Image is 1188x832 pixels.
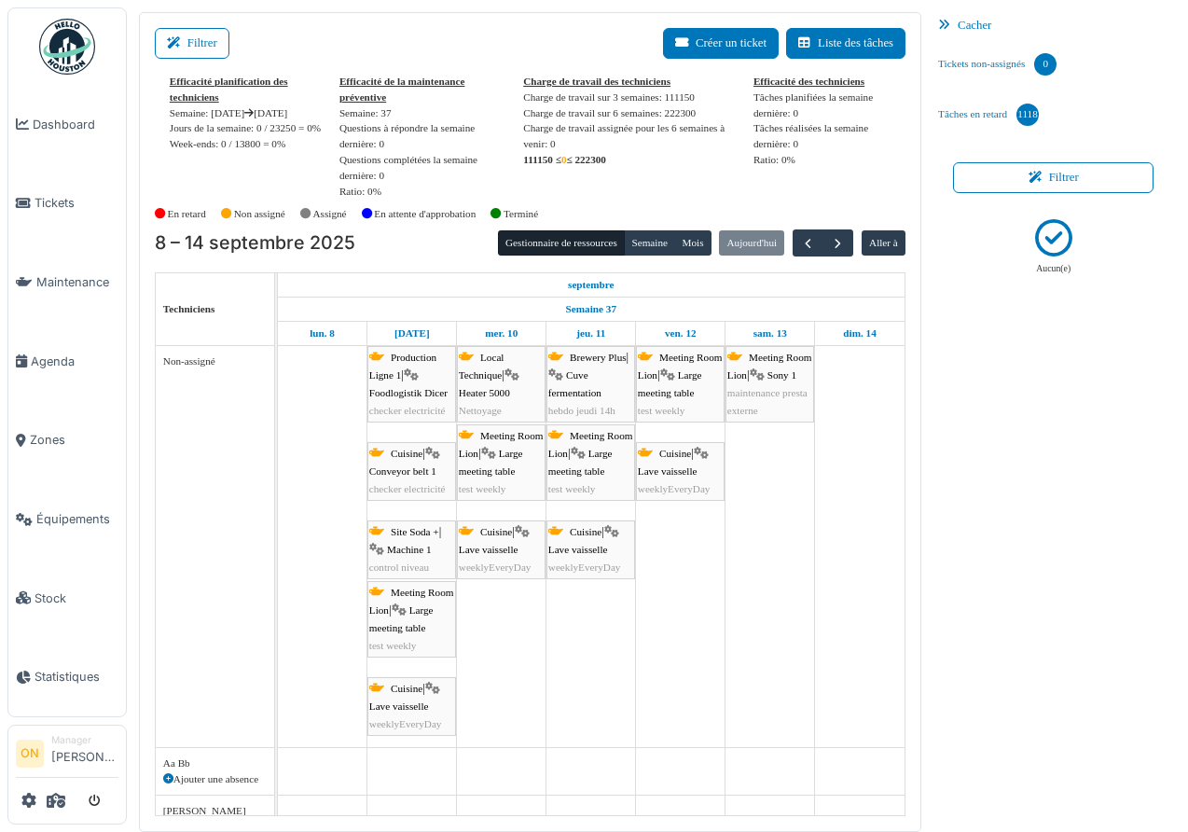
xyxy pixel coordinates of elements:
[793,229,823,257] button: Précédent
[313,206,347,222] label: Assigné
[33,116,118,133] span: Dashboard
[660,322,701,345] a: 12 septembre 2025
[563,273,619,297] a: 8 septembre 2025
[862,230,905,257] button: Aller à
[638,405,685,416] span: test weekly
[1016,104,1039,126] div: 1118
[953,162,1153,193] button: Filtrer
[570,526,601,537] span: Cuisine
[155,28,229,59] button: Filtrer
[51,733,118,773] li: [PERSON_NAME]
[523,90,739,105] div: Charge de travail sur 3 semaines: 111150
[548,349,633,421] div: |
[8,479,126,559] a: Équipements
[548,523,633,577] div: |
[523,105,739,121] div: Charge de travail sur 6 semaines: 222300
[480,322,522,345] a: 10 septembre 2025
[459,483,506,494] span: test weekly
[548,405,615,416] span: hebdo jeudi 14h
[163,803,267,819] div: [PERSON_NAME]
[548,430,633,459] span: Meeting Room Lion
[16,733,118,778] a: ON Manager[PERSON_NAME]
[168,206,206,222] label: En retard
[8,559,126,638] a: Stock
[753,90,905,121] div: Tâches planifiées la semaine dernière: 0
[459,405,502,416] span: Nettoyage
[170,105,325,121] div: Semaine: [DATE] [DATE]
[749,322,792,345] a: 13 septembre 2025
[8,401,126,480] a: Zones
[234,206,285,222] label: Non assigné
[459,349,544,421] div: |
[8,243,126,322] a: Maintenance
[339,184,508,200] div: Ratio: 0%
[727,352,812,381] span: Meeting Room Lion
[35,589,118,607] span: Stock
[572,322,610,345] a: 11 septembre 2025
[719,230,784,257] button: Aujourd'hui
[369,584,454,656] div: |
[931,39,1064,90] a: Tickets non-assignés
[561,298,621,321] a: Semaine 37
[30,431,118,449] span: Zones
[8,164,126,243] a: Tickets
[504,206,538,222] label: Terminé
[459,448,523,477] span: Large meeting table
[727,387,808,416] span: maintenance presta externe
[459,352,504,381] span: Local Technique
[753,74,905,90] div: Efficacité des techniciens
[548,562,621,573] span: weeklyEveryDay
[570,352,627,363] span: Brewery Plus
[931,12,1176,39] div: Cacher
[339,120,508,152] div: Questions à répondre la semaine dernière: 0
[16,740,44,768] li: ON
[36,273,118,291] span: Maintenance
[390,322,435,345] a: 9 septembre 2025
[305,322,339,345] a: 8 septembre 2025
[369,445,454,499] div: |
[8,85,126,164] a: Dashboard
[659,448,691,459] span: Cuisine
[163,771,267,787] div: Ajouter une absence
[339,74,508,105] div: Efficacité de la maintenance préventive
[369,604,434,633] span: Large meeting table
[548,448,613,477] span: Large meeting table
[170,136,325,152] div: Week-ends: 0 / 13800 = 0%
[786,28,905,59] button: Liste des tâches
[753,152,905,168] div: Ratio: 0%
[369,587,454,616] span: Meeting Room Lion
[163,303,215,314] span: Techniciens
[369,483,446,494] span: checker electricité
[459,387,510,398] span: Heater 5000
[36,510,118,528] span: Équipements
[170,120,325,136] div: Jours de la semaine: 0 / 23250 = 0%
[459,430,544,459] span: Meeting Room Lion
[8,638,126,717] a: Statistiques
[369,718,442,729] span: weeklyEveryDay
[459,427,544,499] div: |
[31,353,118,370] span: Agenda
[548,544,608,555] span: Lave vaisselle
[369,523,454,577] div: |
[480,526,512,537] span: Cuisine
[561,154,567,165] span: 0
[387,544,432,555] span: Machine 1
[523,74,739,90] div: Charge de travail des techniciens
[459,523,544,577] div: |
[339,152,508,184] div: Questions complétées la semaine dernière: 0
[459,544,518,555] span: Lave vaisselle
[931,90,1046,140] a: Tâches en retard
[638,445,723,499] div: |
[838,322,880,345] a: 14 septembre 2025
[8,322,126,401] a: Agenda
[369,700,429,712] span: Lave vaisselle
[523,120,739,152] div: Charge de travail assignée pour les 6 semaines à venir: 0
[369,562,429,573] span: control niveau
[459,562,532,573] span: weeklyEveryDay
[674,230,711,257] button: Mois
[35,668,118,686] span: Statistiques
[369,405,446,416] span: checker electricité
[39,19,95,75] img: Badge_color-CXgf-gQk.svg
[548,427,633,499] div: |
